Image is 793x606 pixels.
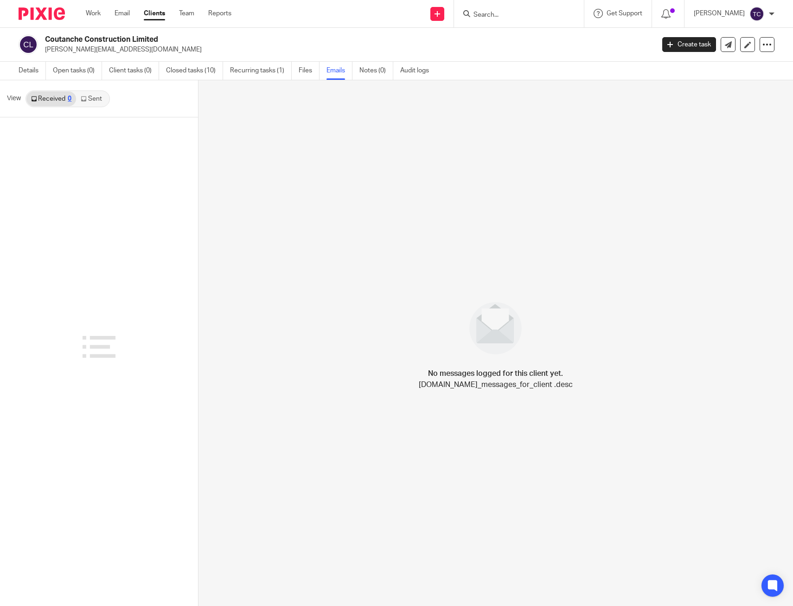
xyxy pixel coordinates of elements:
[428,368,563,379] h4: No messages logged for this client yet.
[230,62,292,80] a: Recurring tasks (1)
[109,62,159,80] a: Client tasks (0)
[359,62,393,80] a: Notes (0)
[86,9,101,18] a: Work
[45,35,528,45] h2: Coutanche Construction Limited
[19,35,38,54] img: svg%3E
[326,62,352,80] a: Emails
[7,94,21,103] span: View
[115,9,130,18] a: Email
[19,62,46,80] a: Details
[299,62,320,80] a: Files
[26,91,76,106] a: Received0
[662,37,716,52] a: Create task
[607,10,642,17] span: Get Support
[45,45,648,54] p: [PERSON_NAME][EMAIL_ADDRESS][DOMAIN_NAME]
[179,9,194,18] a: Team
[419,379,573,390] p: [DOMAIN_NAME]_messages_for_client .desc
[473,11,556,19] input: Search
[68,96,71,102] div: 0
[463,296,528,361] img: image
[208,9,231,18] a: Reports
[76,91,109,106] a: Sent
[19,7,65,20] img: Pixie
[53,62,102,80] a: Open tasks (0)
[749,6,764,21] img: svg%3E
[144,9,165,18] a: Clients
[166,62,223,80] a: Closed tasks (10)
[400,62,436,80] a: Audit logs
[694,9,745,18] p: [PERSON_NAME]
